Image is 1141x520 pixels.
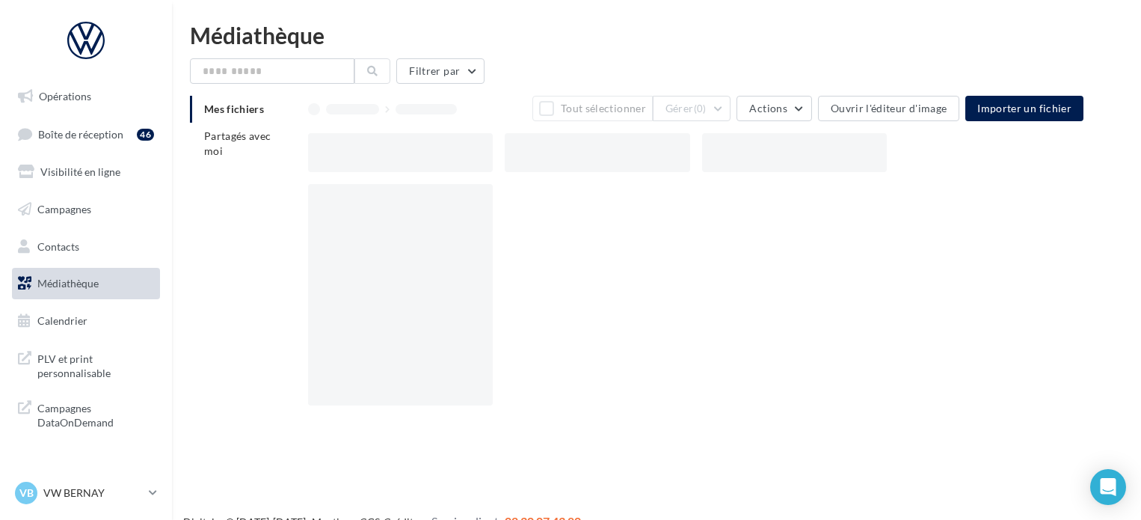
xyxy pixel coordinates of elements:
[9,194,163,225] a: Campagnes
[37,239,79,252] span: Contacts
[532,96,652,121] button: Tout sélectionner
[19,486,34,501] span: VB
[749,102,787,114] span: Actions
[965,96,1083,121] button: Importer un fichier
[204,129,271,157] span: Partagés avec moi
[9,118,163,150] a: Boîte de réception46
[9,305,163,337] a: Calendrier
[40,165,120,178] span: Visibilité en ligne
[1090,469,1126,505] div: Open Intercom Messenger
[43,486,143,501] p: VW BERNAY
[396,58,485,84] button: Filtrer par
[736,96,811,121] button: Actions
[39,90,91,103] span: Opérations
[9,81,163,112] a: Opérations
[12,479,160,507] a: VB VW BERNAY
[653,96,731,121] button: Gérer(0)
[204,103,264,115] span: Mes fichiers
[37,277,99,290] span: Médiathèque
[9,231,163,263] a: Contacts
[9,343,163,387] a: PLV et print personnalisable
[37,203,91,215] span: Campagnes
[9,392,163,436] a: Campagnes DataOnDemand
[38,127,123,140] span: Boîte de réception
[37,398,154,430] span: Campagnes DataOnDemand
[137,129,154,141] div: 46
[977,102,1071,114] span: Importer un fichier
[37,349,154,381] span: PLV et print personnalisable
[818,96,959,121] button: Ouvrir l'éditeur d'image
[190,24,1123,46] div: Médiathèque
[9,268,163,299] a: Médiathèque
[694,103,707,114] span: (0)
[9,156,163,188] a: Visibilité en ligne
[37,314,87,327] span: Calendrier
